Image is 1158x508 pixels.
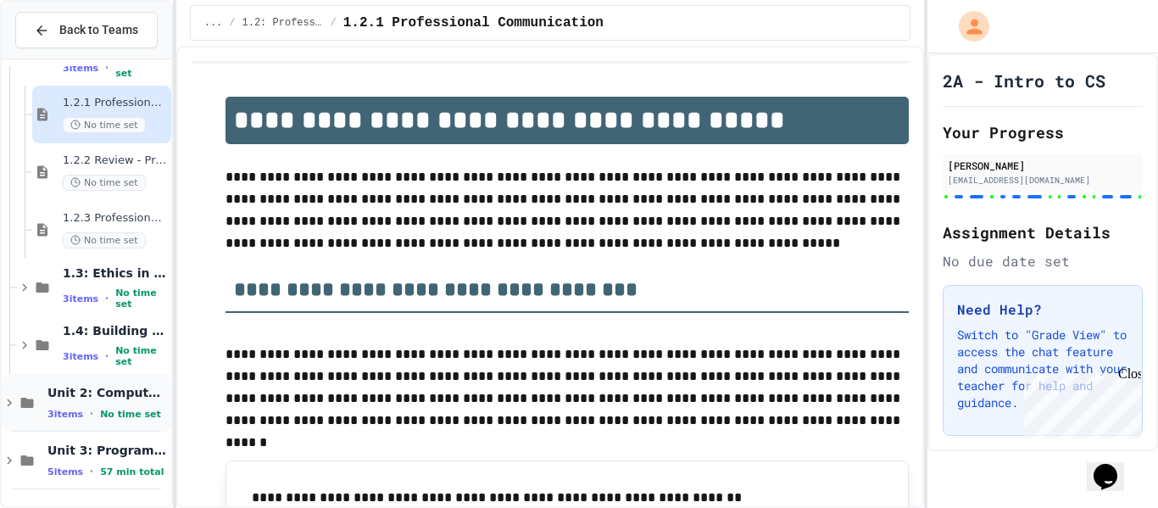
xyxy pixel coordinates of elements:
[90,407,93,421] span: •
[63,175,146,191] span: No time set
[47,385,168,400] span: Unit 2: Computational Thinking & Problem-Solving
[943,251,1143,271] div: No due date set
[63,323,168,338] span: 1.4: Building an Online Presence
[47,443,168,458] span: Unit 3: Programming Fundamentals
[331,16,337,30] span: /
[943,69,1105,92] h1: 2A - Intro to CS
[100,409,161,420] span: No time set
[47,466,83,477] span: 5 items
[943,120,1143,144] h2: Your Progress
[204,16,223,30] span: ...
[943,221,1143,244] h2: Assignment Details
[1017,366,1141,438] iframe: chat widget
[63,232,146,248] span: No time set
[15,12,158,48] button: Back to Teams
[100,466,164,477] span: 57 min total
[115,57,168,79] span: No time set
[1087,440,1141,491] iframe: chat widget
[90,465,93,478] span: •
[63,211,168,226] span: 1.2.3 Professional Communication Challenge
[115,345,168,367] span: No time set
[957,299,1128,320] h3: Need Help?
[63,293,98,304] span: 3 items
[343,13,604,33] span: 1.2.1 Professional Communication
[105,349,109,363] span: •
[63,351,98,362] span: 3 items
[63,96,168,110] span: 1.2.1 Professional Communication
[115,287,168,310] span: No time set
[948,158,1138,173] div: [PERSON_NAME]
[105,292,109,305] span: •
[63,265,168,281] span: 1.3: Ethics in Computing
[941,7,994,46] div: My Account
[948,174,1138,187] div: [EMAIL_ADDRESS][DOMAIN_NAME]
[105,61,109,75] span: •
[63,63,98,74] span: 3 items
[229,16,235,30] span: /
[63,117,146,133] span: No time set
[957,327,1128,411] p: Switch to "Grade View" to access the chat feature and communicate with your teacher for help and ...
[47,409,83,420] span: 3 items
[242,16,324,30] span: 1.2: Professional Communication
[59,21,138,39] span: Back to Teams
[7,7,117,108] div: Chat with us now!Close
[63,154,168,168] span: 1.2.2 Review - Professional Communication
